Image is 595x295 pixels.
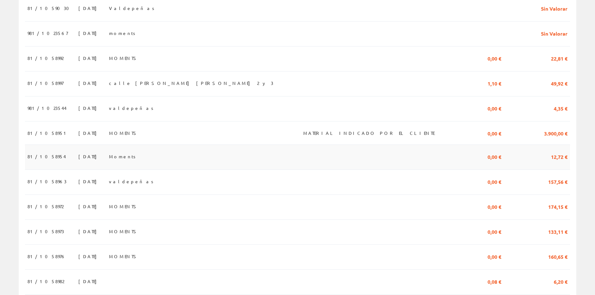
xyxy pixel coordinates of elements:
span: 0,00 € [488,103,501,113]
span: 81/1058973 [27,226,64,237]
span: valdepeñas [109,103,156,113]
span: [DATE] [78,128,100,138]
span: 0,00 € [488,251,501,262]
span: MOMENTS [109,226,139,237]
span: moments [109,28,137,38]
span: [DATE] [78,201,100,212]
span: 0,00 € [488,128,501,138]
span: MOMENTS [109,128,139,138]
span: 81/1058997 [27,78,63,88]
span: 981/1023567 [27,28,68,38]
span: 157,56 € [548,176,568,187]
span: MOMENTS [109,201,139,212]
span: 49,92 € [551,78,568,88]
span: [DATE] [78,276,100,287]
span: [DATE] [78,3,100,13]
span: 981/1023544 [27,103,67,113]
span: [DATE] [78,103,100,113]
span: Sin Valorar [541,28,568,38]
span: 0,08 € [488,276,501,287]
span: calle [PERSON_NAME] [PERSON_NAME] 2 y 3 [109,78,273,88]
span: 81/1058976 [27,251,66,262]
span: 81/1058992 [27,53,63,63]
span: Moments [109,151,138,162]
span: [DATE] [78,176,100,187]
span: 1,10 € [488,78,501,88]
span: [DATE] [78,78,100,88]
span: [DATE] [78,28,100,38]
span: 81/1059030 [27,3,73,13]
span: [DATE] [78,226,100,237]
span: 0,00 € [488,201,501,212]
span: Valdepeñas [109,3,156,13]
span: [DATE] [78,53,100,63]
span: MOMENTS [109,53,139,63]
span: 160,65 € [548,251,568,262]
span: [DATE] [78,251,100,262]
span: 0,00 € [488,226,501,237]
span: 81/1058951 [27,128,69,138]
span: 174,15 € [548,201,568,212]
span: 6,20 € [554,276,568,287]
span: Sin Valorar [541,3,568,13]
span: MATERIAL INDICADO POR EL CLIENTE [303,128,434,138]
span: 4,35 € [554,103,568,113]
span: 0,00 € [488,176,501,187]
span: 12,72 € [551,151,568,162]
span: 81/1058963 [27,176,67,187]
span: 81/1058954 [27,151,66,162]
span: 22,81 € [551,53,568,63]
span: valdepeñas [109,176,156,187]
span: 133,11 € [548,226,568,237]
span: 3.900,00 € [544,128,568,138]
span: [DATE] [78,151,100,162]
span: 0,00 € [488,151,501,162]
span: 81/1058982 [27,276,64,287]
span: 81/1058972 [27,201,63,212]
span: 0,00 € [488,53,501,63]
span: MOMENTS [109,251,139,262]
